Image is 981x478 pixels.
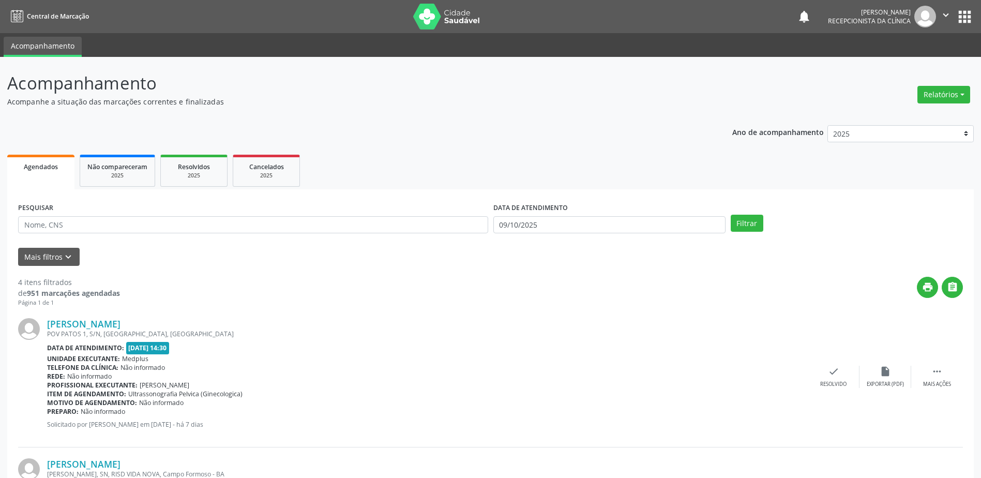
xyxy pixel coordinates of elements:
div: 2025 [240,172,292,180]
span: Central de Marcação [27,12,89,21]
b: Telefone da clínica: [47,363,118,372]
span: Não informado [139,398,184,407]
span: Agendados [24,162,58,171]
span: Recepcionista da clínica [828,17,911,25]
span: Cancelados [249,162,284,171]
i: check [828,366,839,377]
span: Não informado [67,372,112,381]
div: Resolvido [820,381,847,388]
label: PESQUISAR [18,200,53,216]
i:  [940,9,952,21]
span: Resolvidos [178,162,210,171]
div: [PERSON_NAME] [828,8,911,17]
div: 2025 [168,172,220,180]
b: Preparo: [47,407,79,416]
label: DATA DE ATENDIMENTO [493,200,568,216]
i: insert_drive_file [880,366,891,377]
b: Motivo de agendamento: [47,398,137,407]
a: Central de Marcação [7,8,89,25]
a: Acompanhamento [4,37,82,57]
button: apps [956,8,974,26]
div: POV PATOS 1, S/N, [GEOGRAPHIC_DATA], [GEOGRAPHIC_DATA] [47,330,808,338]
div: de [18,288,120,298]
i:  [931,366,943,377]
b: Unidade executante: [47,354,120,363]
img: img [914,6,936,27]
a: [PERSON_NAME] [47,318,120,330]
input: Nome, CNS [18,216,488,234]
button: print [917,277,938,298]
button: notifications [797,9,811,24]
img: img [18,318,40,340]
div: Exportar (PDF) [867,381,904,388]
button: Filtrar [731,215,763,232]
strong: 951 marcações agendadas [27,288,120,298]
div: 2025 [87,172,147,180]
div: Página 1 de 1 [18,298,120,307]
div: Mais ações [923,381,951,388]
button:  [942,277,963,298]
i: keyboard_arrow_down [63,251,74,263]
span: [DATE] 14:30 [126,342,170,354]
b: Profissional executante: [47,381,138,390]
button: Mais filtroskeyboard_arrow_down [18,248,80,266]
span: Não informado [81,407,125,416]
p: Acompanhamento [7,70,684,96]
i:  [947,281,958,293]
a: [PERSON_NAME] [47,458,120,470]
span: [PERSON_NAME] [140,381,189,390]
span: Ultrassonografia Pelvica (Ginecologica) [128,390,243,398]
b: Data de atendimento: [47,343,124,352]
i: print [922,281,933,293]
p: Acompanhe a situação das marcações correntes e finalizadas [7,96,684,107]
p: Solicitado por [PERSON_NAME] em [DATE] - há 7 dias [47,420,808,429]
button: Relatórios [917,86,970,103]
input: Selecione um intervalo [493,216,726,234]
span: Não informado [120,363,165,372]
p: Ano de acompanhamento [732,125,824,138]
span: Não compareceram [87,162,147,171]
button:  [936,6,956,27]
div: 4 itens filtrados [18,277,120,288]
b: Item de agendamento: [47,390,126,398]
b: Rede: [47,372,65,381]
span: Medplus [122,354,148,363]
